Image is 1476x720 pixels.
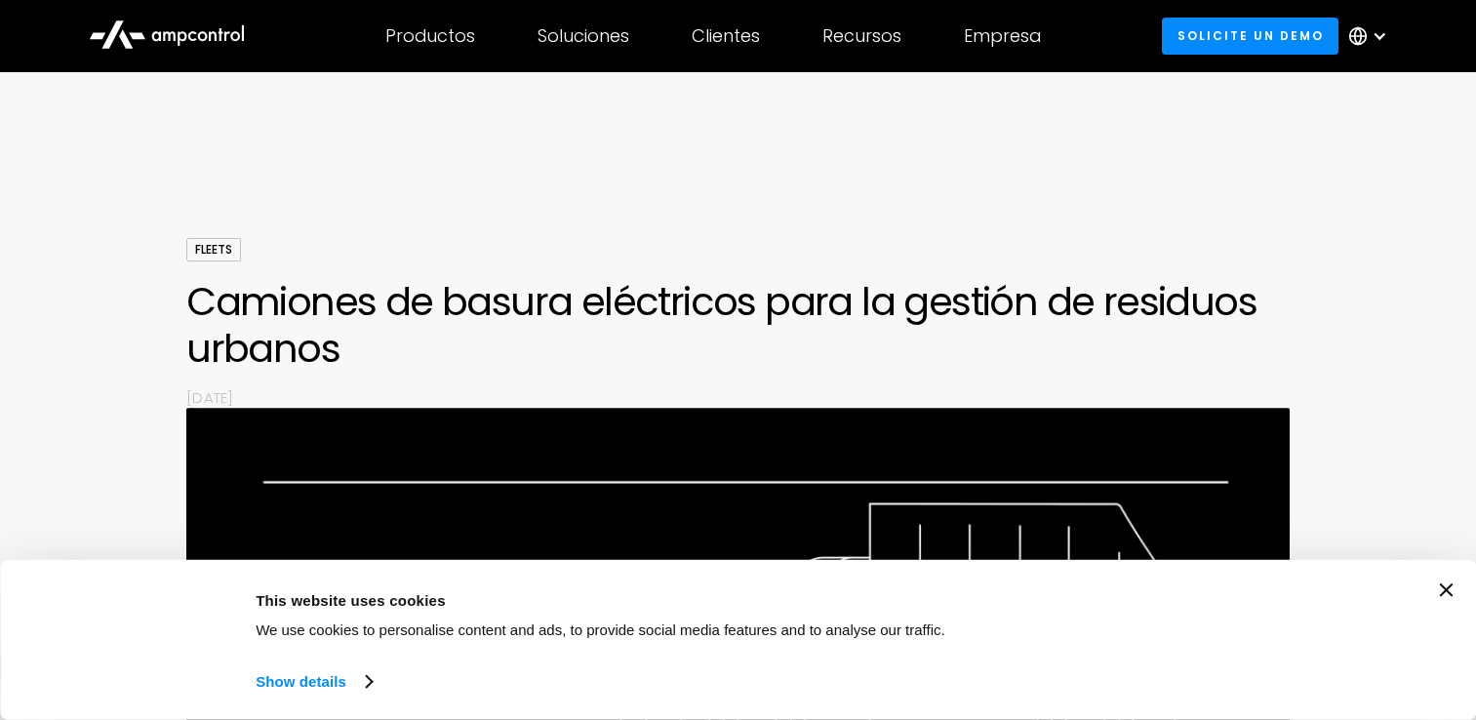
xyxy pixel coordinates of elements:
[256,667,371,697] a: Show details
[256,621,945,638] span: We use cookies to personalise content and ads, to provide social media features and to analyse ou...
[256,588,1080,612] div: This website uses cookies
[186,238,241,261] div: Fleets
[1439,583,1453,597] button: Close banner
[538,25,629,47] div: Soluciones
[822,25,901,47] div: Recursos
[186,278,1289,372] h1: Camiones de basura eléctricos para la gestión de residuos urbanos
[692,25,760,47] div: Clientes
[964,25,1041,47] div: Empresa
[186,387,1289,408] p: [DATE]
[385,25,475,47] div: Productos
[1124,583,1403,640] button: Okay
[1162,18,1338,54] a: Solicite un demo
